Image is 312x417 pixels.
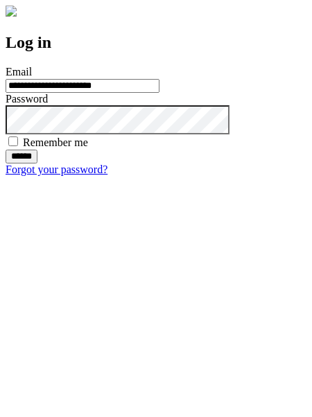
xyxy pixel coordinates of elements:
[6,163,107,175] a: Forgot your password?
[6,93,48,105] label: Password
[6,33,306,52] h2: Log in
[23,136,88,148] label: Remember me
[6,66,32,78] label: Email
[6,6,17,17] img: logo-4e3dc11c47720685a147b03b5a06dd966a58ff35d612b21f08c02c0306f2b779.png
